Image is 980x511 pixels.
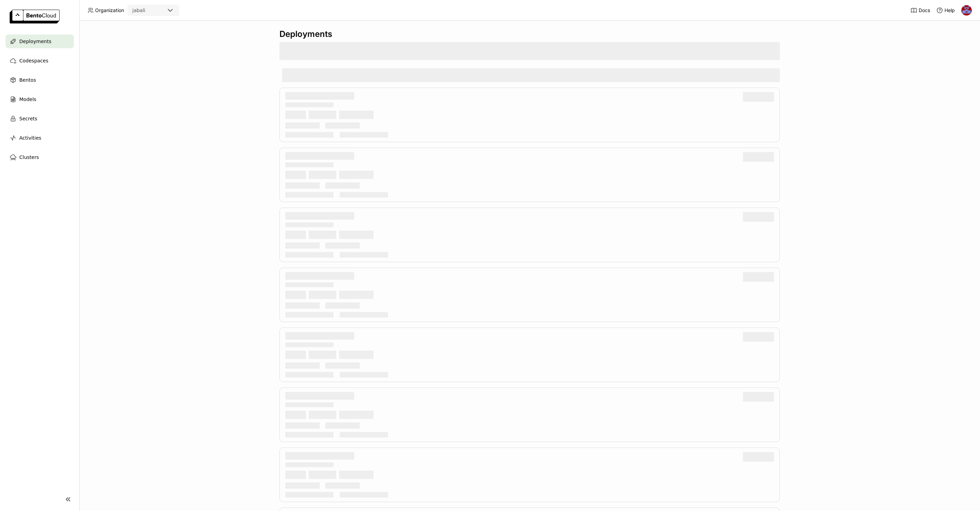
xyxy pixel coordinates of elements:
[6,73,74,87] a: Bentos
[279,29,780,39] div: Deployments
[19,37,51,46] span: Deployments
[19,95,36,103] span: Models
[6,54,74,68] a: Codespaces
[919,7,930,13] span: Docs
[132,7,145,14] div: jabali
[10,10,60,23] img: logo
[6,34,74,48] a: Deployments
[95,7,124,13] span: Organization
[6,112,74,126] a: Secrets
[6,92,74,106] a: Models
[910,7,930,14] a: Docs
[936,7,955,14] div: Help
[945,7,955,13] span: Help
[19,57,48,65] span: Codespaces
[961,5,972,16] img: Jhonatan Oliveira
[19,114,37,123] span: Secrets
[19,153,39,161] span: Clusters
[19,134,41,142] span: Activities
[146,7,147,14] input: Selected jabali.
[6,131,74,145] a: Activities
[19,76,36,84] span: Bentos
[6,150,74,164] a: Clusters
